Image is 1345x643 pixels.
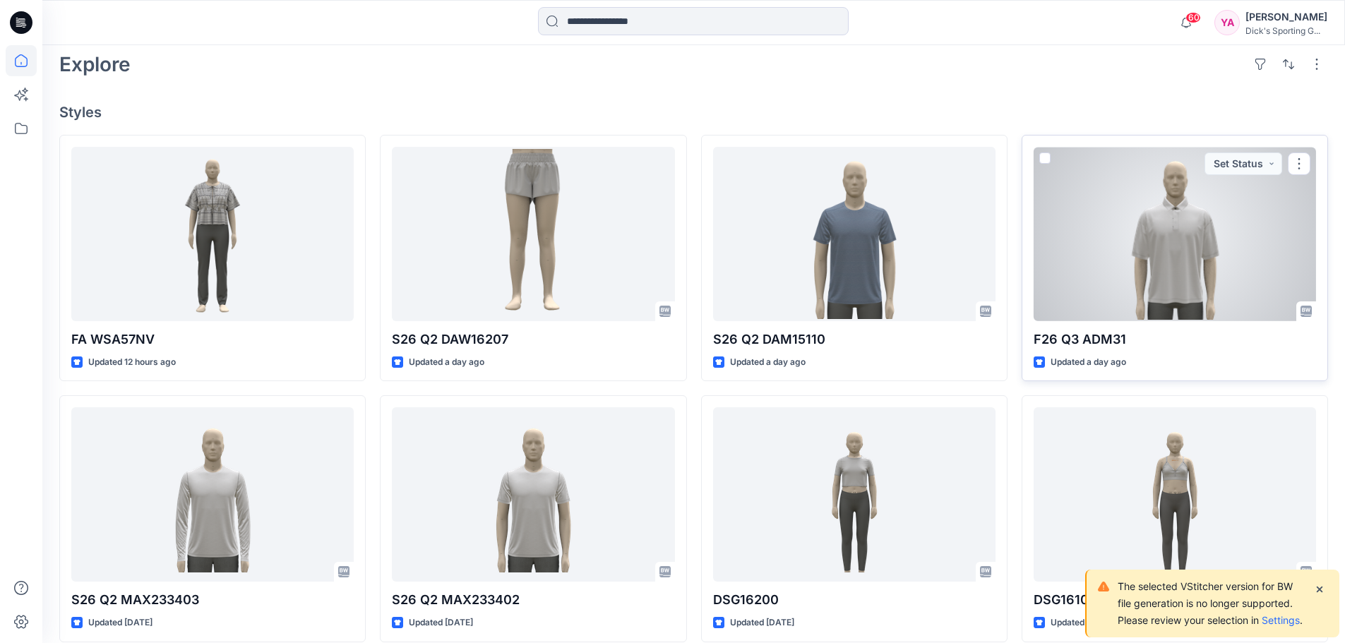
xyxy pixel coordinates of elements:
p: FA WSA57NV [71,330,354,349]
a: F26 Q3 ADM31 [1034,147,1316,321]
h2: Explore [59,53,131,76]
p: Updated a day ago [730,355,806,370]
div: YA [1214,10,1240,35]
p: DSG16103C [1034,590,1316,610]
a: DSG16103C [1034,407,1316,582]
a: S26 Q2 MAX233402 [392,407,674,582]
p: DSG16200 [713,590,996,610]
p: Updated [DATE] [88,615,153,630]
a: S26 Q2 DAW16207 [392,147,674,321]
p: S26 Q2 DAW16207 [392,330,674,349]
div: Dick's Sporting G... [1245,25,1327,36]
a: Settings [1262,614,1300,626]
p: Updated 12 hours ago [88,355,176,370]
span: 60 [1185,12,1201,23]
p: S26 Q2 MAX233403 [71,590,354,610]
p: F26 Q3 ADM31 [1034,330,1316,349]
div: Notifications-bottom-right [1080,564,1345,643]
p: Updated a day ago [409,355,484,370]
p: Updated [DATE] [1051,615,1115,630]
a: DSG16200 [713,407,996,582]
a: S26 Q2 MAX233403 [71,407,354,582]
p: S26 Q2 DAM15110 [713,330,996,349]
p: Updated [DATE] [730,615,794,630]
p: Updated [DATE] [409,615,473,630]
p: Updated a day ago [1051,355,1126,370]
div: [PERSON_NAME] [1245,8,1327,25]
p: The selected VStitcher version for BW file generation is no longer supported. Please review your ... [1118,578,1303,629]
p: S26 Q2 MAX233402 [392,590,674,610]
a: S26 Q2 DAM15110 [713,147,996,321]
h4: Styles [59,104,1328,121]
a: FA WSA57NV [71,147,354,321]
